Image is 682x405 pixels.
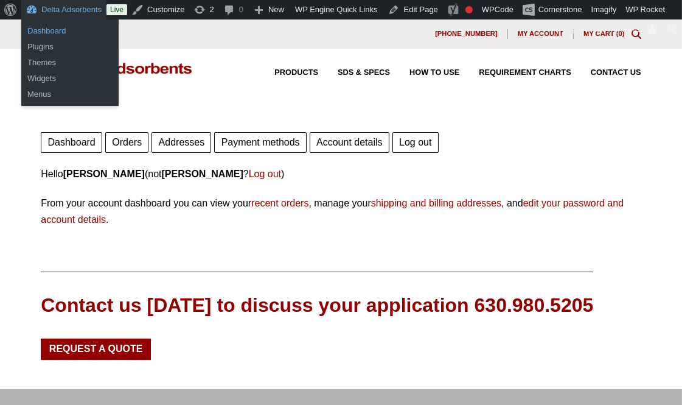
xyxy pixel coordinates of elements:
nav: Account pages [41,129,641,153]
div: Focus keyphrase not set [465,6,473,13]
strong: [PERSON_NAME] [63,169,145,179]
a: Dashboard [41,132,102,153]
a: Live [106,4,127,15]
a: Plugins [21,39,119,55]
a: How to Use [390,69,459,77]
span: SDS & SPECS [338,69,390,77]
span: Contact Us [591,69,641,77]
a: Addresses [151,132,211,153]
ul: Delta Adsorbents [21,51,119,106]
a: Payment methods [214,132,306,153]
div: Contact us [DATE] to discuss your application 630.980.5205 [41,292,593,319]
a: [PHONE_NUMBER] [425,29,508,39]
a: Products [255,69,318,77]
a: Orders [105,132,148,153]
a: SDS & SPECS [318,69,390,77]
span: [PHONE_NUMBER] [435,30,498,37]
a: Menus [21,86,119,102]
a: Requirement Charts [459,69,571,77]
a: Request a Quote [41,339,151,359]
ul: Delta Adsorbents [21,19,119,58]
a: Widgets [21,71,119,86]
span: Requirement Charts [479,69,571,77]
a: shipping and billing addresses [371,198,501,208]
a: Howdy, [548,19,663,39]
span: [PERSON_NAME] [577,24,642,33]
a: Log out [249,169,281,179]
span: How to Use [409,69,459,77]
p: From your account dashboard you can view your , manage your , and . [41,195,641,228]
span: My account [518,30,563,37]
a: Log out [392,132,439,153]
a: Themes [21,55,119,71]
a: My account [508,29,574,39]
a: Dashboard [21,23,119,39]
a: Account details [310,132,389,153]
p: Hello (not ? ) [41,166,641,182]
strong: [PERSON_NAME] [162,169,243,179]
span: Request a Quote [49,344,143,354]
span: Products [274,69,318,77]
a: Contact Us [571,69,641,77]
a: recent orders [251,198,308,208]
